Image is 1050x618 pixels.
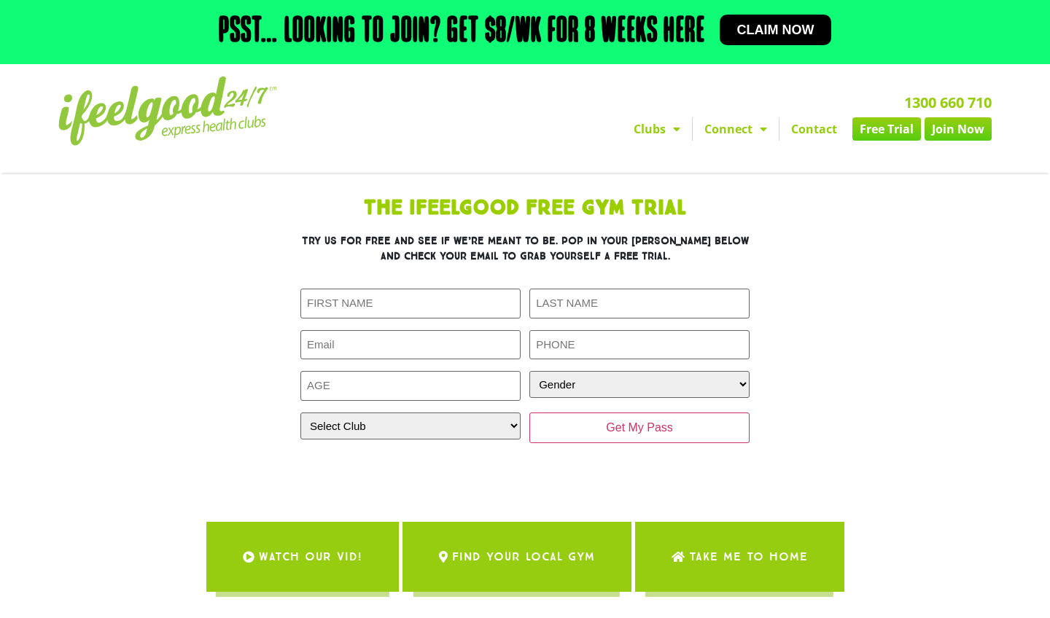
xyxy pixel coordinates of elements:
span: WATCH OUR VID! [259,536,362,577]
span: Take me to Home [689,536,808,577]
a: 1300 660 710 [904,93,992,112]
a: Take me to Home [635,522,844,592]
span: Claim now [737,23,814,36]
a: Find Your Local Gym [402,522,631,592]
a: Clubs [622,117,692,141]
span: Find Your Local Gym [452,536,595,577]
h3: Try us for free and see if we’re meant to be. Pop in your [PERSON_NAME] below and check your emai... [300,233,750,264]
a: Join Now [925,117,992,141]
nav: Menu [390,117,992,141]
input: Email [300,330,521,360]
input: PHONE [529,330,750,360]
h2: Psst… Looking to join? Get $8/wk for 8 weeks here [219,15,705,50]
input: LAST NAME [529,289,750,318]
input: Get My Pass [529,412,750,443]
input: FIRST NAME [300,289,521,318]
a: Connect [693,117,779,141]
a: Contact [779,117,849,141]
input: AGE [300,371,521,401]
h1: The IfeelGood Free Gym Trial [204,198,846,219]
a: WATCH OUR VID! [206,522,399,592]
a: Free Trial [852,117,921,141]
a: Claim now [720,15,832,45]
